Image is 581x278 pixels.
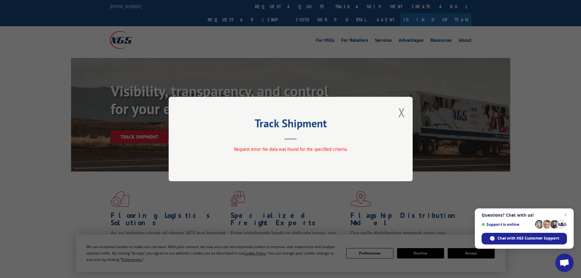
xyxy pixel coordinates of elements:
div: Open chat [555,254,574,272]
span: Support is online [482,222,533,227]
span: Questions? Chat with us! [482,213,567,218]
button: Close modal [398,104,405,121]
span: Request error: No data was found for the specified criteria. [234,146,347,152]
span: Close chat [562,211,569,219]
h2: Track Shipment [199,119,382,131]
div: Chat with XGS Customer Support [482,233,567,244]
span: Chat with XGS Customer Support [497,236,559,241]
